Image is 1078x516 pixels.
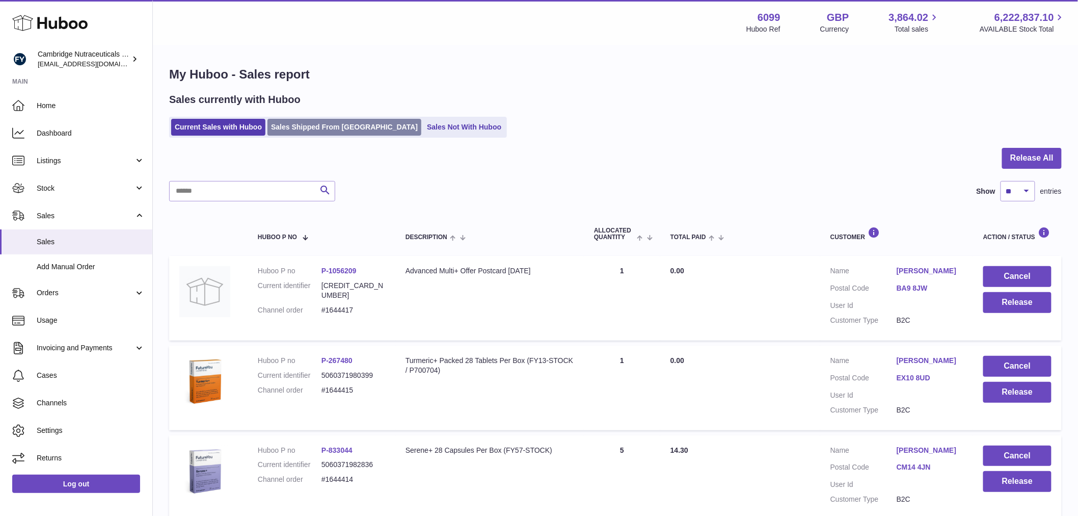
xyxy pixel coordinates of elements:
[37,262,145,272] span: Add Manual Order
[321,371,385,380] dd: 5060371980399
[830,495,897,504] dt: Customer Type
[827,11,849,24] strong: GBP
[267,119,421,136] a: Sales Shipped From [GEOGRAPHIC_DATA]
[37,371,145,380] span: Cases
[321,305,385,315] dd: #1644417
[406,266,574,276] div: Advanced Multi+ Offer Postcard [DATE]
[983,356,1052,377] button: Cancel
[258,460,321,470] dt: Current identifier
[980,24,1066,34] span: AVAILABLE Stock Total
[897,446,963,455] a: [PERSON_NAME]
[321,460,385,470] dd: 5060371982836
[258,234,297,241] span: Huboo P no
[321,385,385,395] dd: #1644415
[670,356,684,365] span: 0.00
[179,356,230,407] img: 60991619191506.png
[670,234,706,241] span: Total paid
[321,281,385,300] dd: [CREDIT_CARD_NUMBER]
[897,462,963,472] a: CM14 4JN
[897,316,963,325] dd: B2C
[895,24,940,34] span: Total sales
[406,356,574,375] div: Turmeric+ Packed 28 Tablets Per Box (FY13-STOCK / P700704)
[746,24,780,34] div: Huboo Ref
[1002,148,1062,169] button: Release All
[171,119,265,136] a: Current Sales with Huboo
[37,156,134,166] span: Listings
[258,446,321,455] dt: Huboo P no
[994,11,1054,24] span: 6,222,837.10
[830,462,897,475] dt: Postal Code
[37,101,145,111] span: Home
[12,475,140,493] a: Log out
[897,266,963,276] a: [PERSON_NAME]
[406,234,447,241] span: Description
[37,316,145,325] span: Usage
[897,405,963,415] dd: B2C
[830,480,897,489] dt: User Id
[830,316,897,325] dt: Customer Type
[758,11,780,24] strong: 6099
[830,405,897,415] dt: Customer Type
[584,346,660,430] td: 1
[321,446,353,454] a: P-833044
[37,184,134,193] span: Stock
[830,373,897,385] dt: Postal Code
[179,446,230,497] img: 60991720007016.jpg
[321,356,353,365] a: P-267480
[980,11,1066,34] a: 6,222,837.10 AVAILABLE Stock Total
[977,187,995,196] label: Show
[258,356,321,366] dt: Huboo P no
[258,266,321,276] dt: Huboo P no
[983,471,1052,492] button: Release
[423,119,505,136] a: Sales Not With Huboo
[258,305,321,315] dt: Channel order
[37,237,145,247] span: Sales
[830,266,897,278] dt: Name
[179,266,230,317] img: no-photo.jpg
[37,426,145,435] span: Settings
[897,373,963,383] a: EX10 8UD
[830,446,897,458] dt: Name
[889,11,929,24] span: 3,864.02
[594,227,634,241] span: ALLOCATED Quantity
[12,51,28,67] img: huboo@camnutra.com
[169,66,1062,83] h1: My Huboo - Sales report
[38,49,129,69] div: Cambridge Nutraceuticals Ltd
[37,453,145,463] span: Returns
[1040,187,1062,196] span: entries
[37,398,145,408] span: Channels
[258,475,321,484] dt: Channel order
[37,343,134,353] span: Invoicing and Payments
[406,446,574,455] div: Serene+ 28 Capsules Per Box (FY57-STOCK)
[983,446,1052,467] button: Cancel
[38,60,150,68] span: [EMAIL_ADDRESS][DOMAIN_NAME]
[897,495,963,504] dd: B2C
[830,356,897,368] dt: Name
[258,385,321,395] dt: Channel order
[830,301,897,311] dt: User Id
[169,93,301,107] h2: Sales currently with Huboo
[670,267,684,275] span: 0.00
[889,11,940,34] a: 3,864.02 Total sales
[897,283,963,293] a: BA9 8JW
[670,446,688,454] span: 14.30
[258,281,321,300] dt: Current identifier
[820,24,849,34] div: Currency
[37,128,145,138] span: Dashboard
[258,371,321,380] dt: Current identifier
[830,227,963,241] div: Customer
[37,211,134,221] span: Sales
[321,475,385,484] dd: #1644414
[830,283,897,296] dt: Postal Code
[897,356,963,366] a: [PERSON_NAME]
[37,288,134,298] span: Orders
[983,227,1052,241] div: Action / Status
[983,266,1052,287] button: Cancel
[584,256,660,341] td: 1
[983,382,1052,403] button: Release
[321,267,357,275] a: P-1056209
[830,391,897,400] dt: User Id
[983,292,1052,313] button: Release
